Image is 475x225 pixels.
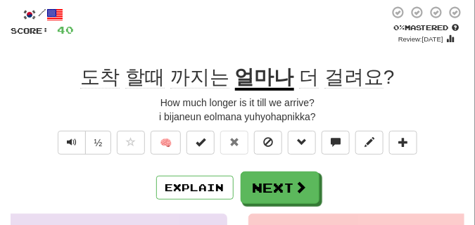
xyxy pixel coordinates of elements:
[220,131,248,155] button: Reset to 0% Mastered (alt+r)
[299,66,319,89] span: 더
[80,66,120,89] span: 도착
[55,131,112,162] div: Text-to-speech controls
[394,23,405,32] span: 0 %
[254,131,282,155] button: Ignore sentence (alt+i)
[11,6,74,23] div: /
[288,131,316,155] button: Grammar (alt+g)
[398,35,443,43] small: Review: [DATE]
[186,131,215,155] button: Set this sentence to 100% Mastered (alt+m)
[58,131,86,155] button: Play sentence audio (ctl+space)
[294,66,395,89] span: ?
[322,131,350,155] button: Discuss sentence (alt+u)
[235,66,294,91] u: 얼마나
[170,66,229,89] span: 까지는
[156,176,234,200] button: Explain
[85,131,112,155] button: ½
[151,131,181,155] button: 🧠
[324,66,384,89] span: 걸려요
[125,66,165,89] span: 할때
[241,172,319,204] button: Next
[11,110,464,124] div: i bijaneun eolmana yuhyohapnikka?
[355,131,384,155] button: Edit sentence (alt+d)
[389,131,417,155] button: Add to collection (alt+a)
[57,24,74,36] span: 40
[11,96,464,110] div: How much longer is it till we arrive?
[117,131,145,155] button: Favorite sentence (alt+f)
[388,22,464,32] div: Mastered
[11,26,49,35] span: Score:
